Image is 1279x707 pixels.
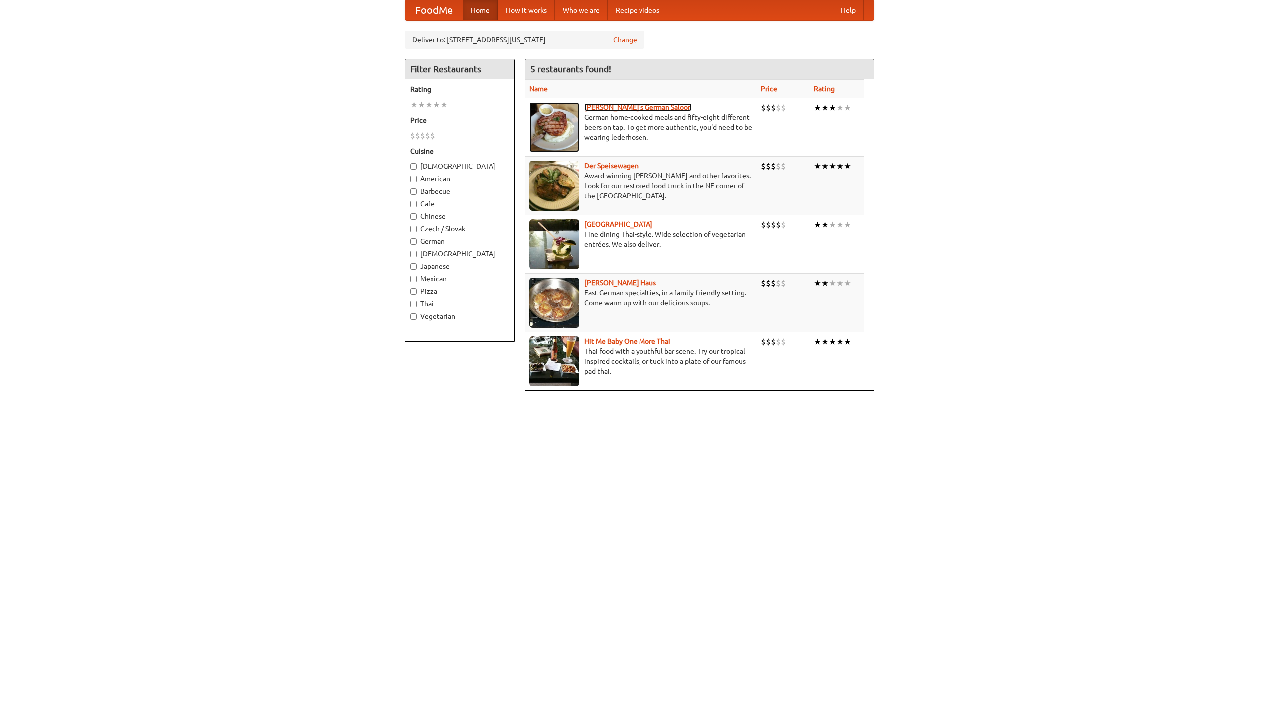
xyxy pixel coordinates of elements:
a: [PERSON_NAME] Haus [584,279,656,287]
li: $ [776,102,781,113]
li: $ [425,130,430,141]
li: ★ [829,102,836,113]
div: Deliver to: [STREET_ADDRESS][US_STATE] [405,31,644,49]
img: speisewagen.jpg [529,161,579,211]
label: Vegetarian [410,311,509,321]
li: ★ [418,99,425,110]
input: German [410,238,417,245]
li: ★ [821,278,829,289]
li: ★ [814,161,821,172]
input: American [410,176,417,182]
li: $ [776,278,781,289]
li: ★ [844,336,851,347]
input: Japanese [410,263,417,270]
li: ★ [829,161,836,172]
img: babythai.jpg [529,336,579,386]
li: ★ [814,336,821,347]
li: $ [771,219,776,230]
label: Japanese [410,261,509,271]
li: $ [761,336,766,347]
img: kohlhaus.jpg [529,278,579,328]
li: $ [776,219,781,230]
li: $ [761,219,766,230]
label: American [410,174,509,184]
li: $ [766,161,771,172]
li: $ [781,336,786,347]
a: Hit Me Baby One More Thai [584,337,670,345]
li: $ [781,102,786,113]
a: Der Speisewagen [584,162,639,170]
li: $ [410,130,415,141]
a: Who we are [555,0,608,20]
li: $ [766,219,771,230]
label: Barbecue [410,186,509,196]
li: $ [776,161,781,172]
label: Czech / Slovak [410,224,509,234]
input: Chinese [410,213,417,220]
li: ★ [821,102,829,113]
label: Chinese [410,211,509,221]
a: Help [833,0,864,20]
a: Change [613,35,637,45]
li: $ [420,130,425,141]
li: ★ [829,336,836,347]
input: Mexican [410,276,417,282]
li: ★ [410,99,418,110]
li: $ [766,278,771,289]
li: $ [771,336,776,347]
a: How it works [498,0,555,20]
ng-pluralize: 5 restaurants found! [530,64,611,74]
li: ★ [821,161,829,172]
li: ★ [844,278,851,289]
li: ★ [829,219,836,230]
label: German [410,236,509,246]
a: Rating [814,85,835,93]
input: Cafe [410,201,417,207]
label: Pizza [410,286,509,296]
p: Fine dining Thai-style. Wide selection of vegetarian entrées. We also deliver. [529,229,753,249]
img: satay.jpg [529,219,579,269]
h4: Filter Restaurants [405,59,514,79]
p: East German specialties, in a family-friendly setting. Come warm up with our delicious soups. [529,288,753,308]
li: ★ [440,99,448,110]
input: Thai [410,301,417,307]
li: $ [781,219,786,230]
label: Thai [410,299,509,309]
li: ★ [425,99,433,110]
li: ★ [433,99,440,110]
p: Award-winning [PERSON_NAME] and other favorites. Look for our restored food truck in the NE corne... [529,171,753,201]
h5: Cuisine [410,146,509,156]
li: ★ [836,219,844,230]
li: $ [761,102,766,113]
p: German home-cooked meals and fifty-eight different beers on tap. To get more authentic, you'd nee... [529,112,753,142]
label: [DEMOGRAPHIC_DATA] [410,249,509,259]
li: $ [781,161,786,172]
a: Home [463,0,498,20]
a: Name [529,85,548,93]
li: $ [771,161,776,172]
li: $ [761,278,766,289]
li: $ [766,102,771,113]
input: Barbecue [410,188,417,195]
a: [PERSON_NAME]'s German Saloon [584,103,692,111]
li: ★ [844,161,851,172]
li: $ [776,336,781,347]
li: ★ [821,219,829,230]
img: esthers.jpg [529,102,579,152]
li: $ [761,161,766,172]
li: ★ [836,336,844,347]
li: ★ [844,102,851,113]
li: ★ [836,161,844,172]
li: ★ [836,278,844,289]
li: ★ [836,102,844,113]
input: Pizza [410,288,417,295]
a: [GEOGRAPHIC_DATA] [584,220,652,228]
li: $ [430,130,435,141]
li: ★ [821,336,829,347]
li: ★ [814,219,821,230]
a: Recipe videos [608,0,667,20]
label: Mexican [410,274,509,284]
